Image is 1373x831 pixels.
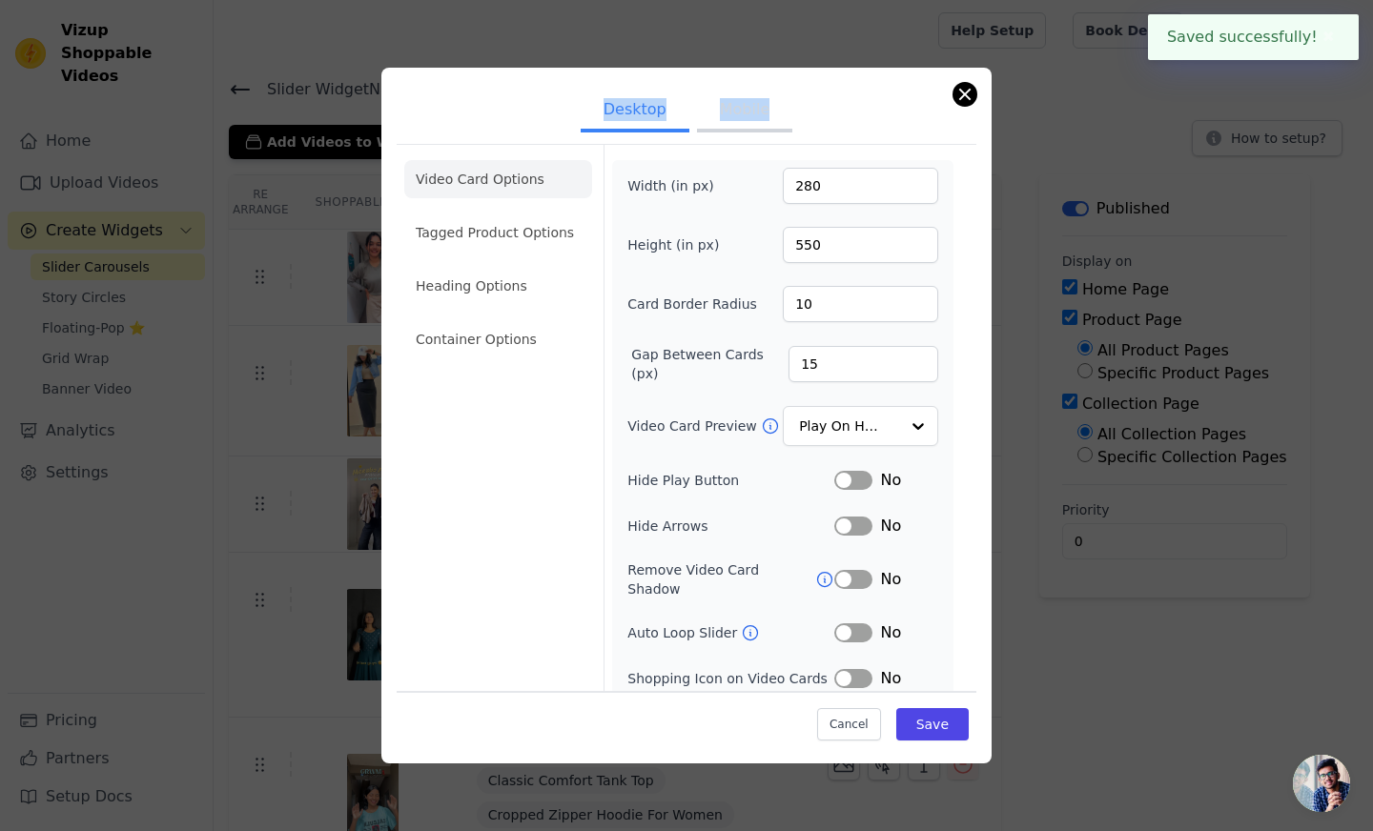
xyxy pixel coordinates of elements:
[404,213,592,252] li: Tagged Product Options
[880,667,901,690] span: No
[404,267,592,305] li: Heading Options
[1318,26,1340,49] button: Close
[581,91,689,132] button: Desktop
[880,515,901,537] span: No
[404,320,592,358] li: Container Options
[631,345,789,383] label: Gap Between Cards (px)
[404,160,592,198] li: Video Card Options
[627,294,757,314] label: Card Border Radius
[627,176,731,195] label: Width (in px)
[896,708,969,740] button: Save
[627,517,834,536] label: Hide Arrows
[627,623,741,642] label: Auto Loop Slider
[1293,755,1350,812] div: Open chat
[1148,14,1359,60] div: Saved successfully!
[880,469,901,492] span: No
[697,91,792,132] button: Mobile
[627,560,815,598] label: Remove Video Card Shadow
[627,416,760,436] label: Video Card Preview
[880,621,901,644] span: No
[880,568,901,591] span: No
[817,708,881,740] button: Cancel
[627,235,731,254] label: Height (in px)
[627,471,834,490] label: Hide Play Button
[953,83,976,106] button: Close modal
[627,669,834,688] label: Shopping Icon on Video Cards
